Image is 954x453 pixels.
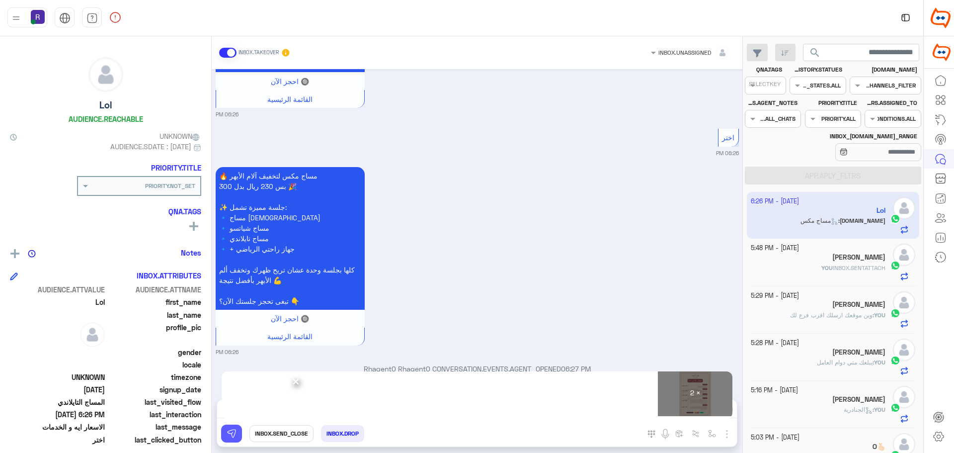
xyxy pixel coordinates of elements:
[10,297,105,307] span: Lol
[893,244,915,266] img: defaultAdmin.png
[107,347,202,358] span: gender
[671,425,688,442] button: create order
[69,114,143,123] h6: AUDIENCE.REACHABLE
[817,359,873,366] span: يبلغك متي دوام العامل
[291,370,301,392] span: ×
[890,308,900,318] img: WhatsApp
[832,395,885,404] h5: Ali
[31,10,45,24] img: userImage
[890,261,900,271] img: WhatsApp
[658,371,732,416] div: × 2
[832,348,885,357] h5: ابو ريم
[821,264,833,272] span: YOU
[745,167,921,184] button: APP.APLY_FLTRS
[107,310,202,320] span: last_name
[873,359,885,366] b: :
[216,167,365,310] p: 8/10/2025, 6:26 PM
[716,149,739,157] small: 06:26 PM
[890,403,900,413] img: WhatsApp
[216,348,238,356] small: 06:26 PM
[893,386,915,408] img: defaultAdmin.png
[110,141,191,152] span: AUDIENCE.SDATE : [DATE]
[791,65,842,74] label: BROADCAST.HISTORY.STATUES
[873,311,885,319] b: :
[722,133,734,142] span: اختر
[708,430,716,438] img: select flow
[10,397,105,407] span: المساج التايلاندي
[675,430,683,438] img: create order
[893,291,915,314] img: defaultAdmin.png
[10,435,105,445] span: اختر
[59,12,71,24] img: tab
[109,11,121,23] img: spinner
[874,406,885,413] span: YOU
[145,182,195,189] b: PRIORITY.NOT_SET
[227,429,237,439] img: send message
[803,44,827,65] button: search
[10,360,105,370] span: null
[746,65,782,74] label: QNA.TAGS
[692,430,700,438] img: Trigger scenario
[107,435,202,445] span: last_clicked_button
[107,422,202,432] span: last_message
[137,271,201,280] h6: INBOX.ATTRIBUTES
[851,65,918,74] label: [DOMAIN_NAME]
[746,98,797,107] label: INBOX.FILTERS.AGENT_NOTES
[874,311,885,319] span: YOU
[873,406,885,413] b: :
[159,131,201,141] span: UNKNOWN
[844,406,873,413] span: الجنادرية
[659,428,671,440] img: send voice note
[80,322,105,347] img: defaultAdmin.png
[249,425,314,442] button: INBOX.SEND_CLOSE
[933,43,951,61] img: 322853014244696
[10,284,105,295] span: AUDIENCE.ATTVALUE
[10,422,105,432] span: الاسعار ايه و الخدمات
[874,359,885,366] span: YOU
[10,12,22,24] img: profile
[688,425,704,442] button: Trigger scenario
[873,443,885,451] h5: O🫰🏻
[832,253,885,262] h5: saim Asghar
[181,248,201,257] h6: Notes
[271,314,309,323] span: 🔘 احجز الآن
[216,363,739,374] p: Rhagent0 Rhagent0 CONVERSATION.EVENTS.AGENT_OPENED
[151,163,201,172] h6: PRIORITY.TITLE
[899,11,912,24] img: tab
[107,372,202,382] span: timezone
[107,384,202,395] span: signup_date
[238,49,279,57] small: INBOX.TAKEOVER
[216,110,238,118] small: 06:26 PM
[833,264,885,272] span: INBOX.SENTATTACH
[82,7,102,28] a: tab
[931,7,951,28] img: Logo
[866,98,917,107] label: INBOX.FILTERS.ASSIGNED_TO
[28,250,36,258] img: notes
[86,12,98,24] img: tab
[751,339,799,348] small: [DATE] - 5:28 PM
[267,95,313,103] span: القائمة الرئيسية
[271,77,309,86] span: 🔘 احجز الآن
[751,244,799,253] small: [DATE] - 5:48 PM
[749,80,782,91] div: SELECTKEY
[321,425,364,442] button: INBOX.DROP
[806,132,917,141] label: INBOX_[DOMAIN_NAME]_RANGE
[107,284,202,295] span: AUDIENCE.ATTNAME
[10,409,105,420] span: 2025-10-08T15:26:22.547Z
[10,372,105,382] span: UNKNOWN
[658,49,712,56] span: INBOX.UNASSIGNED
[647,430,655,438] img: make a call
[809,47,821,59] span: search
[704,425,720,442] button: select flow
[751,433,799,443] small: [DATE] - 5:03 PM
[107,397,202,407] span: last_visited_flow
[10,249,19,258] img: add
[832,300,885,309] h5: علي الصفيان
[107,297,202,307] span: first_name
[790,311,873,319] span: وين موقعك ارسلك اقرب فرع لك
[107,360,202,370] span: locale
[267,332,313,341] span: القائمة الرئيسية
[10,207,201,216] h6: QNA.TAGS
[99,99,112,111] h5: Lol
[806,98,857,107] label: PRIORITY.TITLE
